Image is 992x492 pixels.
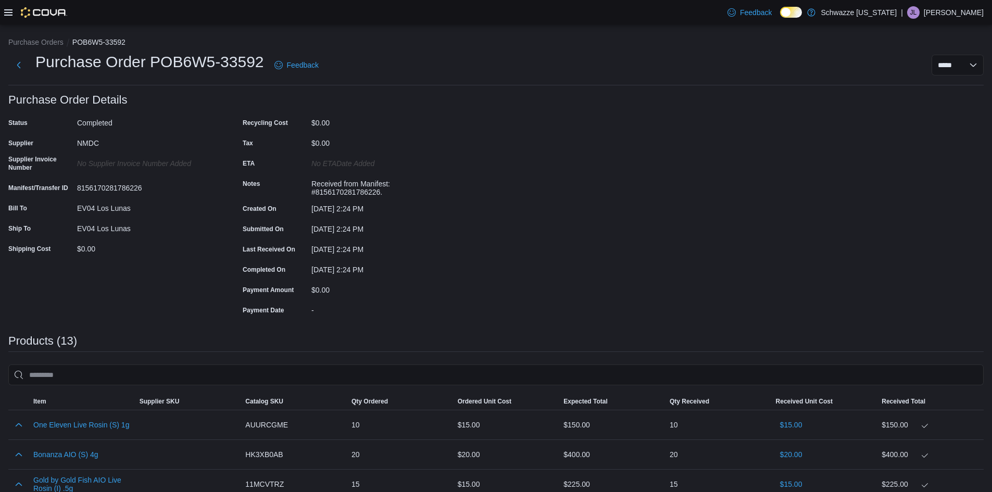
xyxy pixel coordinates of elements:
[243,139,253,147] label: Tax
[135,393,242,410] button: Supplier SKU
[270,55,323,75] a: Feedback
[33,421,129,429] button: One Eleven Live Rosin (S) 1g
[243,306,284,314] label: Payment Date
[723,2,776,23] a: Feedback
[140,397,180,406] span: Supplier SKU
[665,393,772,410] button: Qty Received
[243,245,295,254] label: Last Received On
[347,393,454,410] button: Qty Ordered
[910,6,917,19] span: JL
[311,302,451,314] div: -
[8,184,68,192] label: Manifest/Transfer ID
[347,444,454,465] div: 20
[8,38,64,46] button: Purchase Orders
[243,180,260,188] label: Notes
[245,478,284,490] span: 11MCVTRZ
[8,37,984,49] nav: An example of EuiBreadcrumbs
[77,200,217,212] div: EV04 Los Lunas
[458,397,511,406] span: Ordered Unit Cost
[740,7,772,18] span: Feedback
[243,119,288,127] label: Recycling Cost
[877,393,984,410] button: Received Total
[311,282,451,294] div: $0.00
[33,397,46,406] span: Item
[243,205,277,213] label: Created On
[8,204,27,212] label: Bill To
[243,225,284,233] label: Submitted On
[8,94,128,106] h3: Purchase Order Details
[882,448,980,461] div: $400.00
[780,7,802,18] input: Dark Mode
[772,393,878,410] button: Received Unit Cost
[351,397,388,406] span: Qty Ordered
[77,135,217,147] div: NMDC
[243,266,285,274] label: Completed On
[454,393,560,410] button: Ordered Unit Cost
[35,52,264,72] h1: Purchase Order POB6W5-33592
[882,397,925,406] span: Received Total
[77,155,217,168] div: No Supplier Invoice Number added
[776,444,807,465] button: $20.00
[311,221,451,233] div: [DATE] 2:24 PM
[882,419,980,431] div: $150.00
[8,155,73,172] label: Supplier Invoice Number
[8,119,28,127] label: Status
[311,200,451,213] div: [DATE] 2:24 PM
[665,444,772,465] div: 20
[8,245,51,253] label: Shipping Cost
[780,479,802,489] span: $15.00
[8,335,77,347] h3: Products (13)
[311,175,451,196] div: Received from Manifest: #8156170281786226.
[241,393,347,410] button: Catalog SKU
[72,38,125,46] button: POB6W5-33592
[245,448,283,461] span: HK3XB0AB
[287,60,319,70] span: Feedback
[901,6,903,19] p: |
[245,419,288,431] span: AUURCGME
[559,393,665,410] button: Expected Total
[347,414,454,435] div: 10
[559,414,665,435] div: $150.00
[311,241,451,254] div: [DATE] 2:24 PM
[454,414,560,435] div: $15.00
[77,180,217,192] div: 8156170281786226
[665,414,772,435] div: 10
[924,6,984,19] p: [PERSON_NAME]
[243,159,255,168] label: ETA
[311,135,451,147] div: $0.00
[670,397,709,406] span: Qty Received
[21,7,67,18] img: Cova
[311,115,451,127] div: $0.00
[311,155,451,168] div: No ETADate added
[8,224,31,233] label: Ship To
[77,115,217,127] div: Completed
[33,450,98,459] button: Bonanza AIO (S) 4g
[77,241,217,253] div: $0.00
[454,444,560,465] div: $20.00
[29,393,135,410] button: Item
[780,449,802,460] span: $20.00
[776,397,833,406] span: Received Unit Cost
[907,6,920,19] div: Justin Lovely
[559,444,665,465] div: $400.00
[245,397,283,406] span: Catalog SKU
[563,397,607,406] span: Expected Total
[8,139,33,147] label: Supplier
[311,261,451,274] div: [DATE] 2:24 PM
[77,220,217,233] div: EV04 Los Lunas
[776,414,807,435] button: $15.00
[780,420,802,430] span: $15.00
[821,6,897,19] p: Schwazze [US_STATE]
[243,286,294,294] label: Payment Amount
[882,478,980,490] div: $225.00
[8,55,29,75] button: Next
